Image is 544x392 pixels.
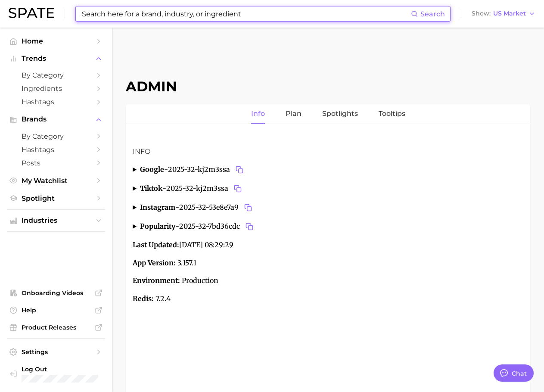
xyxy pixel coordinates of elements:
[7,68,105,82] a: by Category
[140,203,175,212] strong: instagram
[22,37,90,45] span: Home
[22,324,90,331] span: Product Releases
[133,240,179,249] strong: Last Updated:
[22,365,98,373] span: Log Out
[140,222,175,230] strong: popularity
[133,240,523,251] p: [DATE] 08:29:29
[22,146,90,154] span: Hashtags
[493,11,526,16] span: US Market
[9,8,54,18] img: SPATE
[175,203,179,212] span: -
[7,286,105,299] a: Onboarding Videos
[22,71,90,79] span: by Category
[133,183,523,195] summary: tiktok-2025-32-kj2m3ssaCopy 2025-32-kj2m3ssa to clipboard
[162,184,166,193] span: -
[22,177,90,185] span: My Watchlist
[133,164,523,176] summary: google-2025-32-kj2m3ssaCopy 2025-32-kj2m3ssa to clipboard
[179,202,254,214] span: 2025-32-53e8e7a9
[179,221,255,233] span: 2025-32-7bd36cdc
[7,130,105,143] a: by Category
[133,221,523,233] summary: popularity-2025-32-7bd36cdcCopy 2025-32-7bd36cdc to clipboard
[81,6,411,21] input: Search here for a brand, industry, or ingredient
[379,104,405,124] a: Tooltips
[22,289,90,297] span: Onboarding Videos
[166,183,244,195] span: 2025-32-kj2m3ssa
[7,174,105,187] a: My Watchlist
[22,84,90,93] span: Ingredients
[22,306,90,314] span: Help
[251,104,265,124] a: Info
[126,78,530,95] h1: Admin
[22,348,90,356] span: Settings
[7,214,105,227] button: Industries
[133,258,176,267] strong: App Version:
[7,321,105,334] a: Product Releases
[243,221,255,233] button: Copy 2025-32-7bd36cdc to clipboard
[164,165,168,174] span: -
[140,165,164,174] strong: google
[133,293,523,305] p: 7.2.4
[22,55,90,62] span: Trends
[232,183,244,195] button: Copy 2025-32-kj2m3ssa to clipboard
[22,217,90,224] span: Industries
[168,164,246,176] span: 2025-32-kj2m3ssa
[133,275,523,286] p: Production
[133,294,154,303] strong: Redis:
[175,222,179,230] span: -
[7,345,105,358] a: Settings
[22,98,90,106] span: Hashtags
[7,82,105,95] a: Ingredients
[420,10,445,18] span: Search
[7,143,105,156] a: Hashtags
[133,258,523,269] p: 3.157.1
[7,156,105,170] a: Posts
[7,95,105,109] a: Hashtags
[469,8,538,19] button: ShowUS Market
[133,276,180,285] strong: Environment:
[7,192,105,205] a: Spotlight
[233,164,246,176] button: Copy 2025-32-kj2m3ssa to clipboard
[140,184,162,193] strong: tiktok
[322,104,358,124] a: Spotlights
[7,34,105,48] a: Home
[22,115,90,123] span: Brands
[22,159,90,167] span: Posts
[7,363,105,385] a: Log out. Currently logged in with e-mail marwat@spate.nyc.
[7,304,105,317] a: Help
[133,146,523,157] h3: Info
[7,113,105,126] button: Brands
[7,52,105,65] button: Trends
[472,11,491,16] span: Show
[133,202,523,214] summary: instagram-2025-32-53e8e7a9Copy 2025-32-53e8e7a9 to clipboard
[22,194,90,202] span: Spotlight
[22,132,90,140] span: by Category
[286,104,302,124] a: Plan
[242,202,254,214] button: Copy 2025-32-53e8e7a9 to clipboard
